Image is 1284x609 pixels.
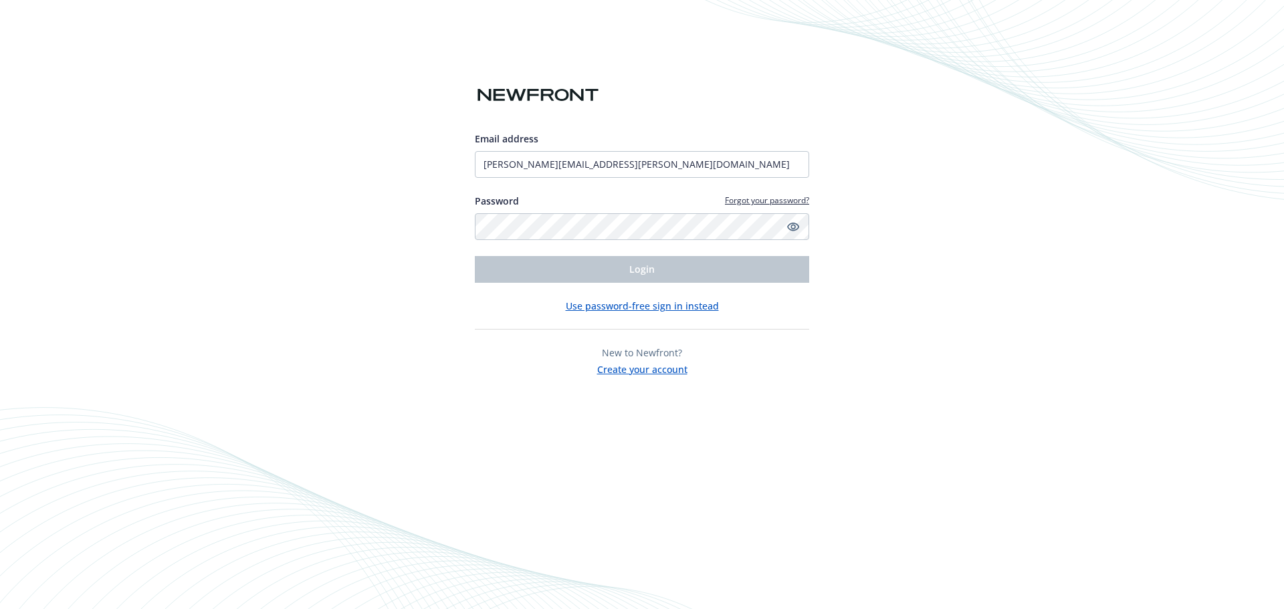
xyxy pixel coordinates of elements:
[725,195,809,206] a: Forgot your password?
[629,263,655,275] span: Login
[785,219,801,235] a: Show password
[475,84,601,107] img: Newfront logo
[475,213,809,240] input: Enter your password
[475,256,809,283] button: Login
[475,132,538,145] span: Email address
[602,346,682,359] span: New to Newfront?
[597,360,687,376] button: Create your account
[475,194,519,208] label: Password
[566,299,719,313] button: Use password-free sign in instead
[475,151,809,178] input: Enter your email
